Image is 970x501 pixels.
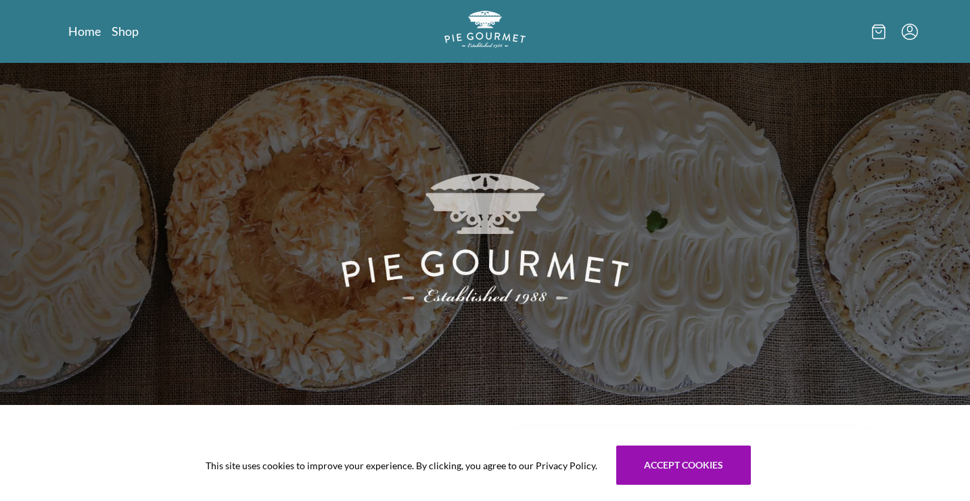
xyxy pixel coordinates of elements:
a: Shop [112,23,139,39]
img: logo [444,11,526,48]
a: Home [68,23,101,39]
a: Logo [444,11,526,52]
span: This site uses cookies to improve your experience. By clicking, you agree to our Privacy Policy. [206,458,597,473]
button: Menu [902,24,918,40]
button: Accept cookies [616,446,751,485]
